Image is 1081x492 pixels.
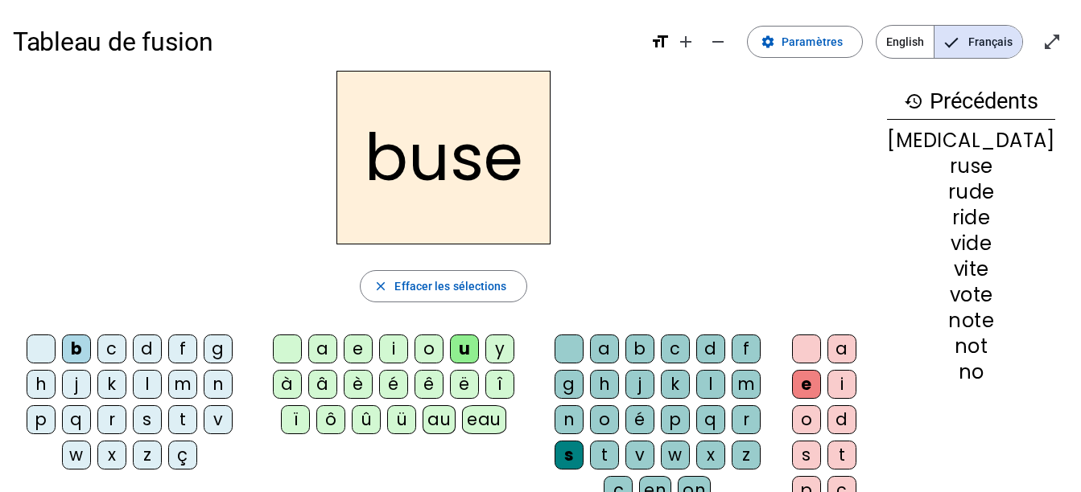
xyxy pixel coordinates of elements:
[670,26,702,58] button: Augmenter la taille de la police
[661,405,690,434] div: p
[904,92,923,111] mat-icon: history
[344,370,373,399] div: è
[555,441,584,469] div: s
[887,84,1055,120] h3: Précédents
[485,334,514,363] div: y
[732,370,761,399] div: m
[887,182,1055,202] div: rude
[204,405,233,434] div: v
[450,334,479,363] div: u
[97,334,126,363] div: c
[13,16,637,68] h1: Tableau de fusion
[887,311,1055,330] div: note
[62,441,91,469] div: w
[827,441,856,469] div: t
[379,334,408,363] div: i
[1036,26,1068,58] button: Entrer en plein écran
[661,441,690,469] div: w
[590,370,619,399] div: h
[415,334,444,363] div: o
[625,370,654,399] div: j
[625,405,654,434] div: é
[204,334,233,363] div: g
[696,441,725,469] div: x
[394,277,506,296] span: Effacer les sélections
[877,26,934,58] span: English
[336,71,551,244] h2: buse
[133,334,162,363] div: d
[827,334,856,363] div: a
[308,334,337,363] div: a
[27,370,56,399] div: h
[661,334,690,363] div: c
[308,370,337,399] div: â
[360,270,526,302] button: Effacer les sélections
[887,157,1055,176] div: ruse
[782,32,843,51] span: Paramètres
[792,405,821,434] div: o
[827,370,856,399] div: i
[450,370,479,399] div: ë
[281,405,310,434] div: ï
[590,405,619,434] div: o
[625,441,654,469] div: v
[887,337,1055,356] div: not
[661,370,690,399] div: k
[133,441,162,469] div: z
[887,234,1055,253] div: vide
[590,334,619,363] div: a
[625,334,654,363] div: b
[62,405,91,434] div: q
[344,334,373,363] div: e
[168,405,197,434] div: t
[732,334,761,363] div: f
[168,370,197,399] div: m
[133,405,162,434] div: s
[168,334,197,363] div: f
[97,370,126,399] div: k
[732,405,761,434] div: r
[732,441,761,469] div: z
[887,131,1055,150] div: [MEDICAL_DATA]
[462,405,506,434] div: eau
[747,26,863,58] button: Paramètres
[590,441,619,469] div: t
[133,370,162,399] div: l
[702,26,734,58] button: Diminuer la taille de la police
[97,405,126,434] div: r
[761,35,775,49] mat-icon: settings
[168,441,197,469] div: ç
[696,405,725,434] div: q
[792,441,821,469] div: s
[62,370,91,399] div: j
[935,26,1022,58] span: Français
[485,370,514,399] div: î
[708,32,728,51] mat-icon: remove
[387,405,416,434] div: ü
[650,32,670,51] mat-icon: format_size
[316,405,345,434] div: ô
[696,370,725,399] div: l
[827,405,856,434] div: d
[273,370,302,399] div: à
[1042,32,1062,51] mat-icon: open_in_full
[887,208,1055,228] div: ride
[27,405,56,434] div: p
[887,363,1055,382] div: no
[62,334,91,363] div: b
[876,25,1023,59] mat-button-toggle-group: Language selection
[373,279,388,293] mat-icon: close
[792,370,821,399] div: e
[676,32,695,51] mat-icon: add
[887,260,1055,279] div: vite
[379,370,408,399] div: é
[97,441,126,469] div: x
[555,405,584,434] div: n
[352,405,381,434] div: û
[204,370,233,399] div: n
[555,370,584,399] div: g
[696,334,725,363] div: d
[423,405,456,434] div: au
[887,285,1055,305] div: vote
[415,370,444,399] div: ê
